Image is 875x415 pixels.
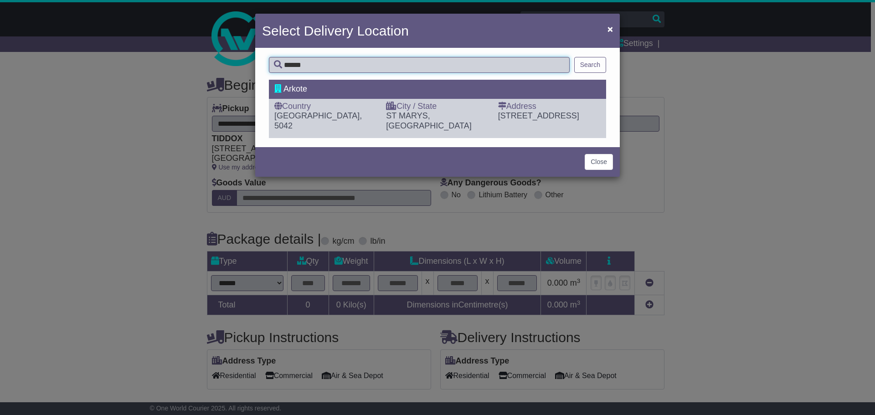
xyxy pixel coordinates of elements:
div: Country [274,102,377,112]
span: × [607,24,613,34]
h4: Select Delivery Location [262,20,409,41]
div: Address [498,102,601,112]
span: [STREET_ADDRESS] [498,111,579,120]
span: ST MARYS, [GEOGRAPHIC_DATA] [386,111,471,130]
button: Close [603,20,618,38]
button: Search [574,57,606,73]
span: Arkote [283,84,307,93]
button: Close [585,154,613,170]
span: [GEOGRAPHIC_DATA], 5042 [274,111,362,130]
div: City / State [386,102,489,112]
